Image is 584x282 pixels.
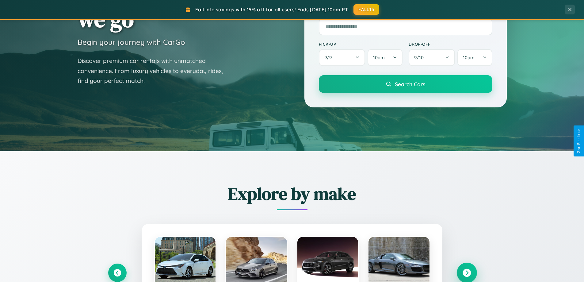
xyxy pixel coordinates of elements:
[78,56,231,86] p: Discover premium car rentals with unmatched convenience. From luxury vehicles to everyday rides, ...
[463,55,475,60] span: 10am
[409,41,492,47] label: Drop-off
[577,129,581,153] div: Give Feedback
[324,55,335,60] span: 9 / 9
[368,49,402,66] button: 10am
[195,6,349,13] span: Fall into savings with 15% off for all users! Ends [DATE] 10am PT.
[319,41,403,47] label: Pick-up
[108,182,476,206] h2: Explore by make
[373,55,385,60] span: 10am
[414,55,427,60] span: 9 / 10
[409,49,455,66] button: 9/10
[353,4,379,15] button: FALL15
[319,75,492,93] button: Search Cars
[78,37,185,47] h3: Begin your journey with CarGo
[395,81,425,87] span: Search Cars
[319,49,365,66] button: 9/9
[457,49,492,66] button: 10am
